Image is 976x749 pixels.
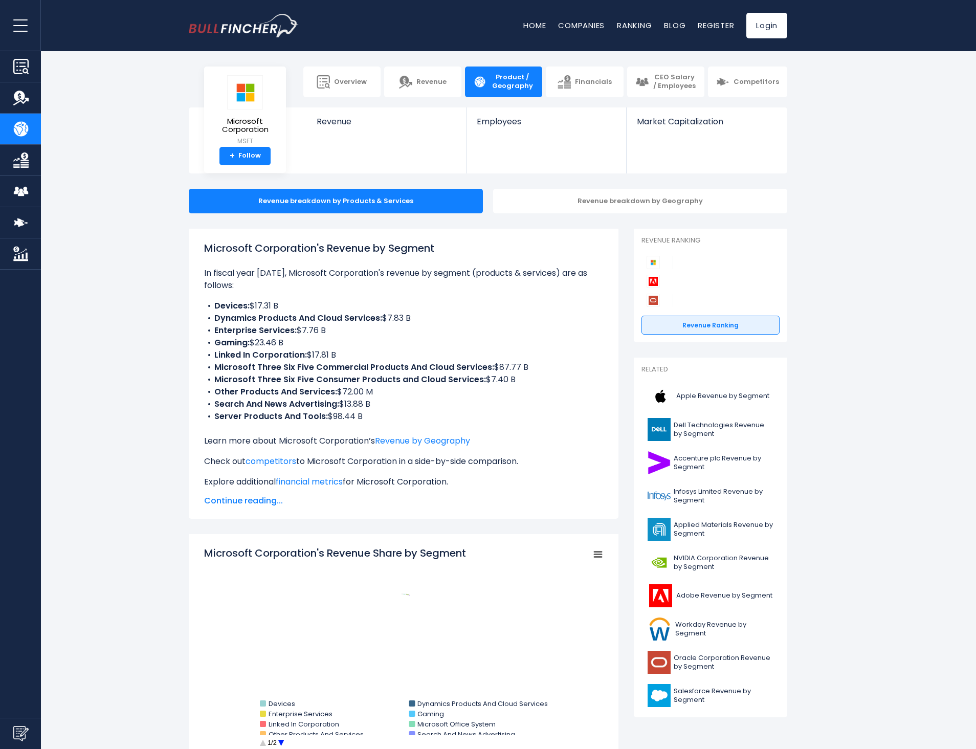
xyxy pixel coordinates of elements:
[664,20,685,31] a: Blog
[648,584,673,607] img: ADBE logo
[246,455,296,467] a: competitors
[734,78,779,86] span: Competitors
[417,730,515,739] text: Search And News Advertising
[647,294,660,307] img: Oracle Corporation competitors logo
[189,14,299,37] a: Go to homepage
[334,78,367,86] span: Overview
[204,312,603,324] li: $7.83 B
[641,681,780,710] a: Salesforce Revenue by Segment
[214,373,486,385] b: Microsoft Three Six Five Consumer Products and Cloud Services:
[204,546,466,560] tspan: Microsoft Corporation's Revenue Share by Segment
[627,107,786,144] a: Market Capitalization
[214,300,250,312] b: Devices:
[375,435,470,447] a: Revenue by Geography
[189,189,483,213] div: Revenue breakdown by Products & Services
[641,316,780,335] a: Revenue Ranking
[204,373,603,386] li: $7.40 B
[416,78,447,86] span: Revenue
[212,75,278,147] a: Microsoft Corporation MSFT
[204,337,603,349] li: $23.46 B
[641,365,780,374] p: Related
[674,654,773,671] span: Oracle Corporation Revenue by Segment
[269,730,364,739] text: Other Products And Services
[641,615,780,643] a: Workday Revenue by Segment
[627,67,704,97] a: CEO Salary / Employees
[674,554,773,571] span: NVIDIA Corporation Revenue by Segment
[214,386,337,398] b: Other Products And Services:
[204,495,603,507] span: Continue reading...
[276,476,343,488] a: financial metrics
[214,349,307,361] b: Linked In Corporation:
[189,14,299,37] img: bullfincher logo
[204,410,603,423] li: $98.44 B
[746,13,787,38] a: Login
[493,189,787,213] div: Revenue breakdown by Geography
[204,267,603,292] p: In fiscal year [DATE], Microsoft Corporation's revenue by segment (products & services) are as fo...
[637,117,776,126] span: Market Capitalization
[204,476,603,488] p: Explore additional for Microsoft Corporation.
[648,518,671,541] img: AMAT logo
[384,67,461,97] a: Revenue
[676,591,772,600] span: Adobe Revenue by Segment
[648,451,671,474] img: ACN logo
[417,709,444,719] text: Gaming
[491,73,534,91] span: Product / Geography
[653,73,696,91] span: CEO Salary / Employees
[641,648,780,676] a: Oracle Corporation Revenue by Segment
[546,67,623,97] a: Financials
[214,410,328,422] b: Server Products And Tools:
[467,107,626,144] a: Employees
[219,147,271,165] a: +Follow
[674,488,773,505] span: Infosys Limited Revenue by Segment
[204,398,603,410] li: $13.88 B
[204,386,603,398] li: $72.00 M
[230,151,235,161] strong: +
[575,78,612,86] span: Financials
[648,618,672,641] img: WDAY logo
[641,236,780,245] p: Revenue Ranking
[648,385,673,408] img: AAPL logo
[269,709,332,719] text: Enterprise Services
[641,515,780,543] a: Applied Materials Revenue by Segment
[698,20,734,31] a: Register
[214,361,494,373] b: Microsoft Three Six Five Commercial Products And Cloud Services:
[641,415,780,444] a: Dell Technologies Revenue by Segment
[269,699,295,709] text: Devices
[675,621,773,638] span: Workday Revenue by Segment
[648,551,671,574] img: NVDA logo
[204,361,603,373] li: $87.77 B
[268,739,277,746] text: 1/2
[204,455,603,468] p: Check out to Microsoft Corporation in a side-by-side comparison.
[269,719,339,729] text: Linked In Corporation
[648,484,671,508] img: INFY logo
[204,300,603,312] li: $17.31 B
[303,67,381,97] a: Overview
[212,117,278,134] span: Microsoft Corporation
[641,449,780,477] a: Accenture plc Revenue by Segment
[648,651,671,674] img: ORCL logo
[641,382,780,410] a: Apple Revenue by Segment
[558,20,605,31] a: Companies
[641,482,780,510] a: Infosys Limited Revenue by Segment
[204,324,603,337] li: $7.76 B
[647,256,660,269] img: Microsoft Corporation competitors logo
[648,418,671,441] img: DELL logo
[648,684,671,707] img: CRM logo
[708,67,787,97] a: Competitors
[417,699,548,709] text: Dynamics Products And Cloud Services
[674,454,773,472] span: Accenture plc Revenue by Segment
[641,548,780,577] a: NVIDIA Corporation Revenue by Segment
[214,324,297,336] b: Enterprise Services:
[676,392,769,401] span: Apple Revenue by Segment
[417,719,496,729] text: Microsoft Office System
[523,20,546,31] a: Home
[465,67,542,97] a: Product / Geography
[214,398,339,410] b: Search And News Advertising:
[204,349,603,361] li: $17.81 B
[204,435,603,447] p: Learn more about Microsoft Corporation’s
[647,275,660,288] img: Adobe competitors logo
[204,240,603,256] h1: Microsoft Corporation's Revenue by Segment
[306,107,467,144] a: Revenue
[214,312,382,324] b: Dynamics Products And Cloud Services:
[674,687,773,704] span: Salesforce Revenue by Segment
